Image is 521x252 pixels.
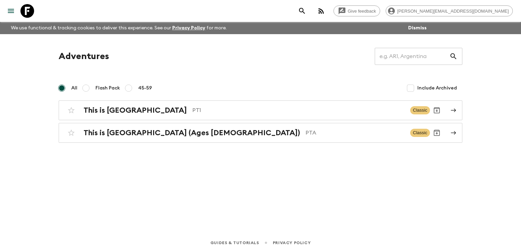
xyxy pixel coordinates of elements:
span: Classic [410,129,430,137]
h2: This is [GEOGRAPHIC_DATA] [84,106,187,115]
button: search adventures [295,4,309,18]
span: Classic [410,106,430,114]
a: Give feedback [333,5,380,16]
a: Privacy Policy [273,239,311,247]
span: Flash Pack [95,85,120,92]
span: Include Archived [417,85,457,92]
span: 45-59 [138,85,152,92]
input: e.g. AR1, Argentina [375,47,449,66]
button: Dismiss [406,23,428,33]
a: Guides & Tutorials [210,239,259,247]
button: Archive [430,103,444,117]
p: PTA [306,129,405,137]
a: Privacy Policy [172,26,205,30]
span: Give feedback [344,9,380,14]
span: All [71,85,77,92]
h1: Adventures [59,50,109,63]
div: [PERSON_NAME][EMAIL_ADDRESS][DOMAIN_NAME] [386,5,513,16]
p: We use functional & tracking cookies to deliver this experience. See our for more. [8,22,229,34]
button: menu [4,4,18,18]
p: PT1 [192,106,405,114]
button: Archive [430,126,444,140]
a: This is [GEOGRAPHIC_DATA]PT1ClassicArchive [59,100,462,120]
a: This is [GEOGRAPHIC_DATA] (Ages [DEMOGRAPHIC_DATA])PTAClassicArchive [59,123,462,143]
h2: This is [GEOGRAPHIC_DATA] (Ages [DEMOGRAPHIC_DATA]) [84,128,300,137]
span: [PERSON_NAME][EMAIL_ADDRESS][DOMAIN_NAME] [393,9,512,14]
